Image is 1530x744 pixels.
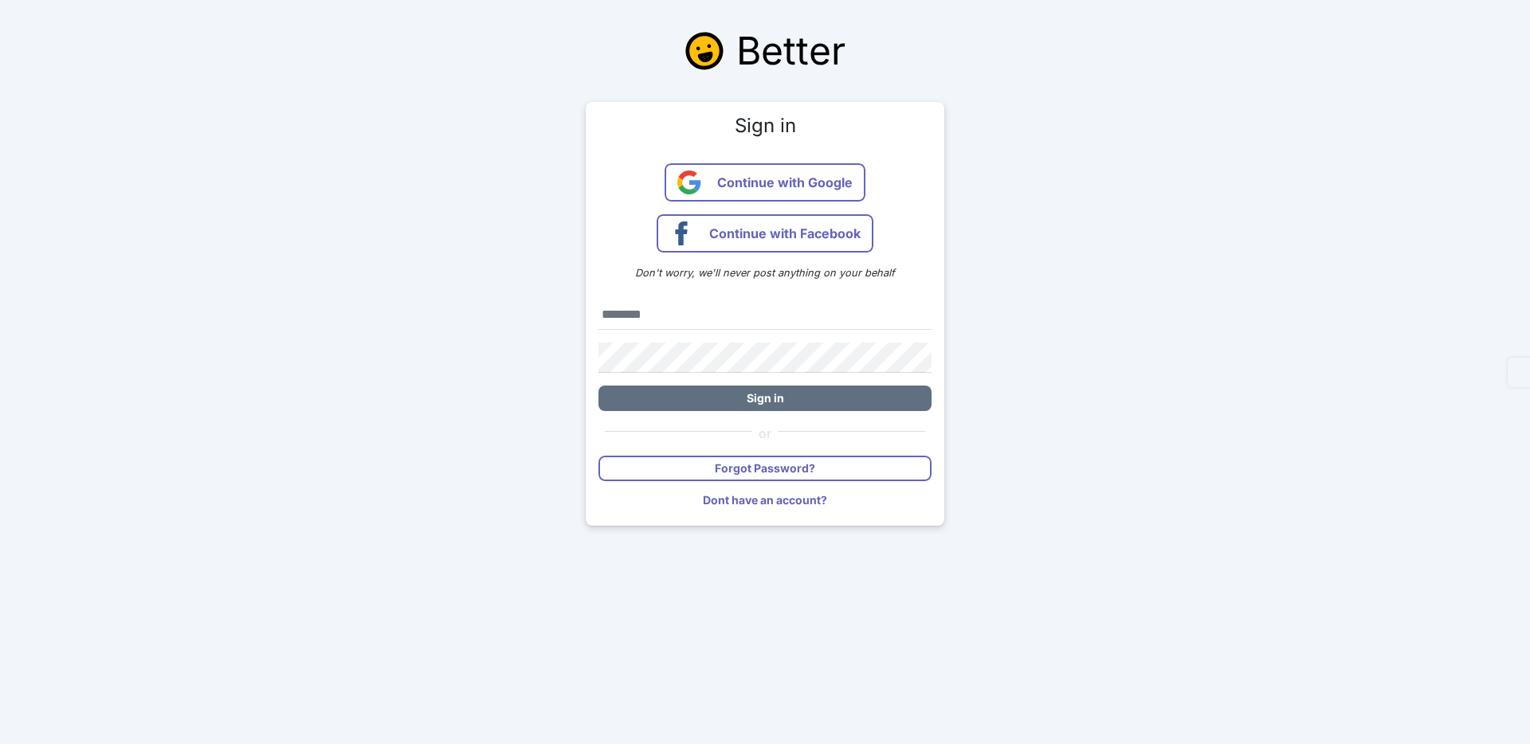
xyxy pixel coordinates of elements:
[677,170,701,194] img: Continue with Google
[635,267,895,279] em: Don't worry, we'll never post anything on your behalf
[669,221,693,245] img: Continue with Facebook
[598,488,932,513] button: Dont have an account?
[598,386,932,411] button: Sign in
[598,115,932,138] h4: Sign in
[685,32,724,70] img: Better
[657,214,873,253] button: Continue with Facebook
[598,456,932,481] button: Forgot Password?
[598,424,932,443] div: or
[679,16,852,86] a: Better
[717,163,853,202] span: Continue with Google
[665,163,865,202] button: Continue with Google
[709,214,861,253] span: Continue with Facebook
